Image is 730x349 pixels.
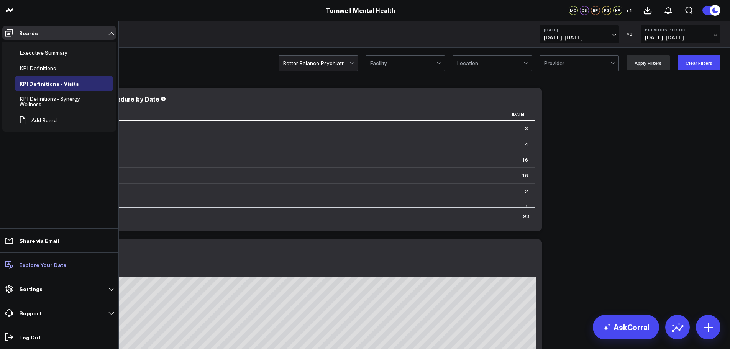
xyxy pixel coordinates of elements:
[15,91,108,112] a: KPI Definitions - Synergy WellnessOpen board menu
[544,28,615,32] b: [DATE]
[626,8,632,13] span: + 1
[18,94,95,109] div: KPI Definitions - Synergy Wellness
[18,79,81,88] div: KPI Definitions - Visits
[111,108,535,121] th: [DATE]
[624,6,633,15] button: +1
[19,286,43,292] p: Settings
[602,6,611,15] div: PG
[525,203,528,211] div: 1
[569,6,578,15] div: MQ
[31,117,57,123] span: Add Board
[525,187,528,195] div: 2
[19,30,38,36] p: Boards
[544,34,615,41] span: [DATE] - [DATE]
[591,6,600,15] div: BP
[613,6,622,15] div: HR
[623,32,637,36] div: VS
[19,262,66,268] p: Explore Your Data
[18,64,58,73] div: KPI Definitions
[15,61,72,76] a: KPI DefinitionsOpen board menu
[18,48,69,57] div: Executive Summary
[627,55,670,70] button: Apply Filters
[15,45,84,61] a: Executive SummaryOpen board menu
[2,330,116,344] a: Log Out
[525,125,528,132] div: 3
[15,76,95,91] a: KPI Definitions - VisitsOpen board menu
[678,55,720,70] button: Clear Filters
[645,28,716,32] b: Previous Period
[580,6,589,15] div: CS
[540,25,619,43] button: [DATE][DATE]-[DATE]
[15,112,61,129] button: Add Board
[593,315,659,339] a: AskCorral
[523,212,529,220] div: 93
[522,156,528,164] div: 16
[326,6,395,15] a: Turnwell Mental Health
[19,238,59,244] p: Share via Email
[34,271,536,277] div: Previous: 109
[641,25,720,43] button: Previous Period[DATE]-[DATE]
[522,172,528,179] div: 16
[19,334,41,340] p: Log Out
[645,34,716,41] span: [DATE] - [DATE]
[525,140,528,148] div: 4
[19,310,41,316] p: Support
